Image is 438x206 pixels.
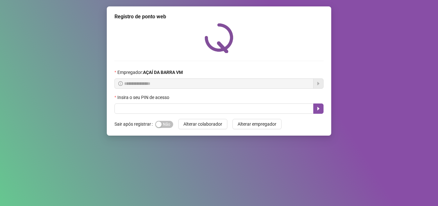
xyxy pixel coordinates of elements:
span: caret-right [316,106,321,111]
span: Alterar colaborador [183,121,222,128]
span: info-circle [118,81,123,86]
span: Empregador : [117,69,183,76]
span: Alterar empregador [238,121,276,128]
label: Sair após registrar [114,119,155,129]
div: Registro de ponto web [114,13,324,21]
strong: AÇAÍ DA BARRA VM [143,70,183,75]
button: Alterar empregador [232,119,282,129]
img: QRPoint [205,23,233,53]
label: Insira o seu PIN de acesso [114,94,173,101]
button: Alterar colaborador [178,119,227,129]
